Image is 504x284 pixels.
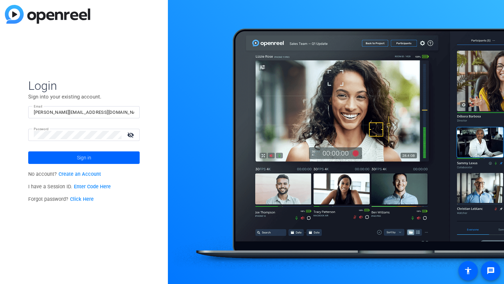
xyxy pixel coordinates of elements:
[464,267,472,275] mat-icon: accessibility
[28,93,140,101] p: Sign into your existing account.
[28,78,140,93] span: Login
[28,151,140,164] button: Sign in
[74,184,111,190] a: Enter Code Here
[70,196,94,202] a: Click Here
[487,267,495,275] mat-icon: message
[77,149,91,166] span: Sign in
[28,184,111,190] span: I have a Session ID.
[28,196,94,202] span: Forgot password?
[34,104,42,108] mat-label: Email
[123,130,140,140] mat-icon: visibility_off
[28,171,101,177] span: No account?
[5,5,90,24] img: blue-gradient.svg
[34,108,134,117] input: Enter Email Address
[34,127,49,131] mat-label: Password
[59,171,101,177] a: Create an Account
